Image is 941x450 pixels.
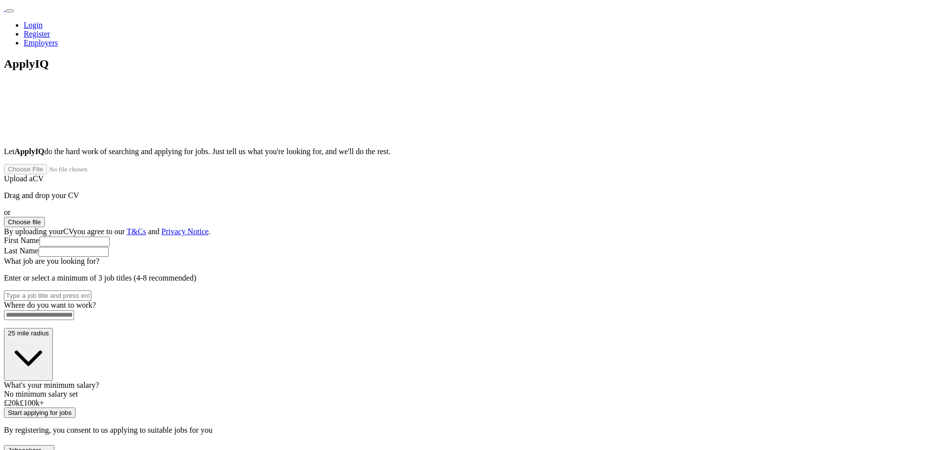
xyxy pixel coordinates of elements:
div: No minimum salary set [4,390,937,399]
p: Let do the hard work of searching and applying for jobs. Just tell us what you're looking for, an... [4,147,937,156]
a: Login [24,21,42,29]
button: Toggle main navigation menu [6,9,14,12]
button: Choose file [4,217,45,227]
span: or [4,208,10,216]
h1: ApplyIQ [4,57,937,71]
div: By uploading your CV you agree to our and . [4,227,937,236]
button: Start applying for jobs [4,408,76,418]
a: Register [24,30,50,38]
label: First Name [4,236,40,245]
a: Privacy Notice [162,227,209,236]
p: By registering, you consent to us applying to suitable jobs for you [4,426,937,435]
label: What's your minimum salary? [4,381,99,389]
strong: ApplyIQ [14,147,44,156]
label: Last Name [4,246,39,255]
button: 25 mile radius [4,328,53,381]
a: Employers [24,39,58,47]
label: Upload a CV [4,174,43,183]
a: T&Cs [127,227,146,236]
span: 25 mile radius [8,329,49,337]
span: £ 20 k [4,399,20,407]
label: What job are you looking for? [4,257,99,265]
label: Where do you want to work? [4,301,96,309]
p: Enter or select a minimum of 3 job titles (4-8 recommended) [4,274,937,283]
input: Type a job title and press enter [4,290,91,301]
span: £ 100 k+ [20,399,44,407]
p: Drag and drop your CV [4,191,937,200]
